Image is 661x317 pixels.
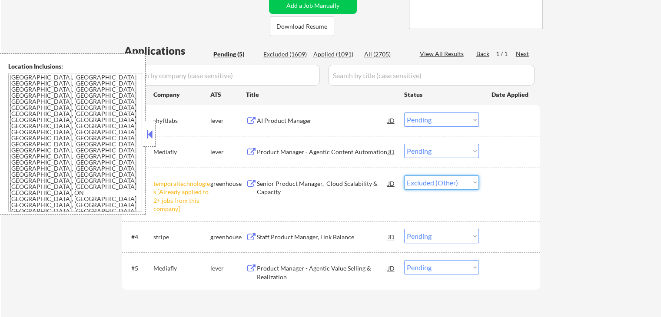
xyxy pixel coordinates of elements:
[387,175,396,191] div: JD
[210,264,246,273] div: lever
[213,50,257,59] div: Pending (5)
[387,260,396,276] div: JD
[124,46,210,56] div: Applications
[257,233,388,241] div: Staff Product Manager, Link Balance
[476,50,490,58] div: Back
[313,50,357,59] div: Applied (1091)
[210,233,246,241] div: greenhouse
[364,50,408,59] div: All (2705)
[516,50,530,58] div: Next
[263,50,307,59] div: Excluded (1609)
[153,116,210,125] div: shyftlabs
[420,50,466,58] div: View All Results
[404,86,479,102] div: Status
[387,144,396,159] div: JD
[257,179,388,196] div: Senior Product Manager, Cloud Scalability & Capacity
[8,62,142,71] div: Location Inclusions:
[257,264,388,281] div: Product Manager - Agentic Value Selling & Realization
[153,264,210,273] div: Mediafly
[153,148,210,156] div: Mediafly
[153,179,210,213] div: temporaltechnologies [Already applied to 2+ jobs from this company]
[270,17,334,36] button: Download Resume
[246,90,396,99] div: Title
[153,233,210,241] div: stripe
[131,264,146,273] div: #5
[496,50,516,58] div: 1 / 1
[257,116,388,125] div: AI Product Manager
[387,112,396,128] div: JD
[257,148,388,156] div: Product Manager - Agentic Content Automation
[131,233,146,241] div: #4
[210,148,246,156] div: lever
[492,90,530,99] div: Date Applied
[153,90,210,99] div: Company
[124,65,320,86] input: Search by company (case sensitive)
[210,90,246,99] div: ATS
[328,65,535,86] input: Search by title (case sensitive)
[387,229,396,244] div: JD
[210,179,246,188] div: greenhouse
[210,116,246,125] div: lever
